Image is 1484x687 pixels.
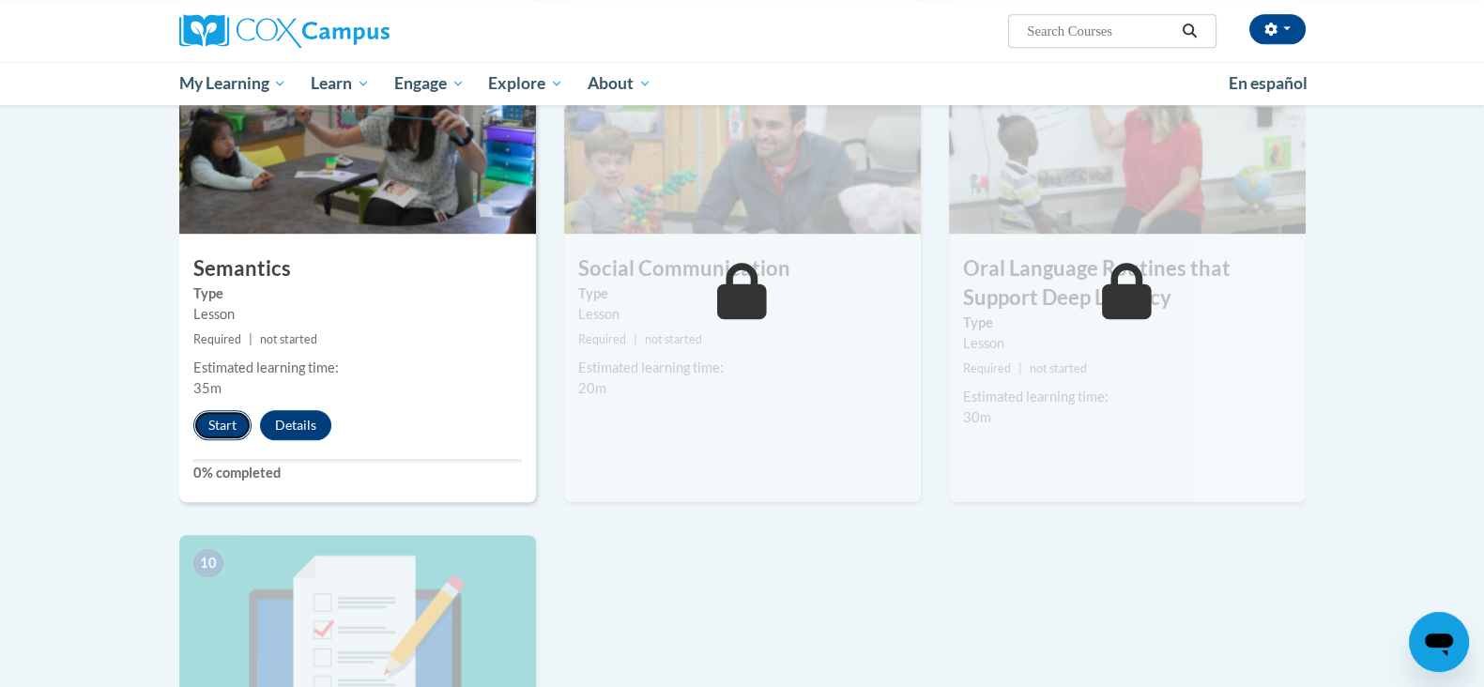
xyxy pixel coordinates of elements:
span: 30m [963,409,991,425]
span: not started [1030,361,1087,375]
div: Estimated learning time: [963,387,1292,407]
span: 10 [193,549,223,577]
img: Course Image [564,46,921,234]
input: Search Courses [1025,20,1175,42]
button: Account Settings [1249,14,1306,44]
div: Estimated learning time: [193,358,522,378]
a: Learn [298,62,382,105]
img: Course Image [949,46,1306,234]
h3: Oral Language Routines that Support Deep Literacy [949,254,1306,313]
div: Main menu [151,62,1334,105]
span: | [634,332,637,346]
h3: Social Communication [564,254,921,283]
a: My Learning [167,62,299,105]
a: Cox Campus [179,14,536,48]
span: En español [1229,73,1308,93]
span: Required [193,332,241,346]
label: Type [578,283,907,304]
a: En español [1216,64,1320,103]
span: Required [963,361,1011,375]
h3: Semantics [179,254,536,283]
img: Cox Campus [179,14,390,48]
span: not started [260,332,317,346]
a: Explore [476,62,575,105]
button: Details [260,410,331,440]
span: | [249,332,252,346]
label: Type [963,313,1292,333]
span: not started [645,332,702,346]
span: Required [578,332,626,346]
span: Learn [311,72,370,95]
span: Engage [394,72,465,95]
label: 0% completed [193,463,522,483]
span: 20m [578,380,606,396]
iframe: Button to launch messaging window [1409,612,1469,672]
span: 35m [193,380,222,396]
button: Start [193,410,252,440]
a: About [575,62,664,105]
span: | [1018,361,1022,375]
div: Lesson [578,304,907,325]
div: Lesson [193,304,522,325]
a: Engage [382,62,477,105]
span: Explore [488,72,563,95]
span: About [588,72,651,95]
label: Type [193,283,522,304]
div: Lesson [963,333,1292,354]
img: Course Image [179,46,536,234]
button: Search [1175,20,1203,42]
span: My Learning [178,72,286,95]
div: Estimated learning time: [578,358,907,378]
